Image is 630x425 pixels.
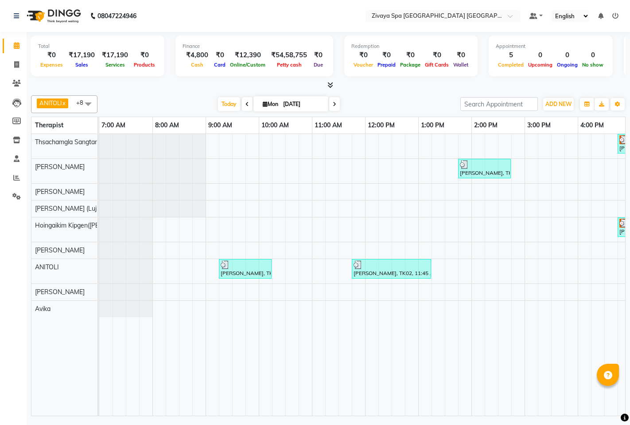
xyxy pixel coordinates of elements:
[35,205,103,212] span: [PERSON_NAME] (Lujik)
[206,119,234,132] a: 9:00 AM
[23,4,83,28] img: logo
[153,119,181,132] a: 8:00 AM
[62,99,66,106] a: x
[268,50,311,60] div: ₹54,58,755
[472,119,500,132] a: 2:00 PM
[543,98,574,110] button: ADD NEW
[39,99,62,106] span: ANITOLI
[35,288,85,296] span: [PERSON_NAME]
[555,62,580,68] span: Ongoing
[35,246,85,254] span: [PERSON_NAME]
[99,119,128,132] a: 7:00 AM
[228,62,268,68] span: Online/Custom
[103,62,127,68] span: Services
[228,50,268,60] div: ₹12,390
[311,62,325,68] span: Due
[351,43,471,50] div: Redemption
[398,50,423,60] div: ₹0
[183,43,326,50] div: Finance
[366,119,397,132] a: 12:00 PM
[38,43,157,50] div: Total
[545,101,572,107] span: ADD NEW
[212,62,228,68] span: Card
[132,50,157,60] div: ₹0
[460,97,538,111] input: Search Appointment
[525,119,553,132] a: 3:00 PM
[580,50,606,60] div: 0
[38,62,65,68] span: Expenses
[312,119,344,132] a: 11:00 AM
[218,97,240,111] span: Today
[38,50,65,60] div: ₹0
[351,50,375,60] div: ₹0
[73,62,90,68] span: Sales
[496,50,526,60] div: 5
[496,43,606,50] div: Appointment
[35,263,59,271] span: ANITOLI
[35,138,125,146] span: Thsachamgla Sangtam (Achum)
[375,62,398,68] span: Prepaid
[183,50,212,60] div: ₹4,800
[398,62,423,68] span: Package
[35,163,85,171] span: [PERSON_NAME]
[261,101,280,107] span: Mon
[35,305,51,313] span: Avika
[593,390,621,416] iframe: chat widget
[423,62,451,68] span: Gift Cards
[578,119,606,132] a: 4:00 PM
[76,99,90,106] span: +8
[98,50,132,60] div: ₹17,190
[526,50,555,60] div: 0
[419,119,447,132] a: 1:00 PM
[526,62,555,68] span: Upcoming
[351,62,375,68] span: Voucher
[275,62,304,68] span: Petty cash
[35,121,63,129] span: Therapist
[451,62,471,68] span: Wallet
[375,50,398,60] div: ₹0
[259,119,291,132] a: 10:00 AM
[35,188,85,196] span: [PERSON_NAME]
[65,50,98,60] div: ₹17,190
[97,4,136,28] b: 08047224946
[280,98,325,111] input: 2025-09-01
[353,260,430,277] div: [PERSON_NAME], TK02, 11:45 AM-01:15 PM, Royal Siam - 90 Mins
[459,160,510,177] div: [PERSON_NAME], TK03, 01:45 PM-02:45 PM, Aromatherapy Magic - 60 Mins
[311,50,326,60] div: ₹0
[496,62,526,68] span: Completed
[35,221,141,229] span: Hoingaikim Kipgen([PERSON_NAME])
[212,50,228,60] div: ₹0
[451,50,471,60] div: ₹0
[132,62,157,68] span: Products
[220,260,271,277] div: [PERSON_NAME], TK01, 09:15 AM-10:15 AM, Fusion Therapy - 60 Mins
[423,50,451,60] div: ₹0
[555,50,580,60] div: 0
[580,62,606,68] span: No show
[189,62,206,68] span: Cash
